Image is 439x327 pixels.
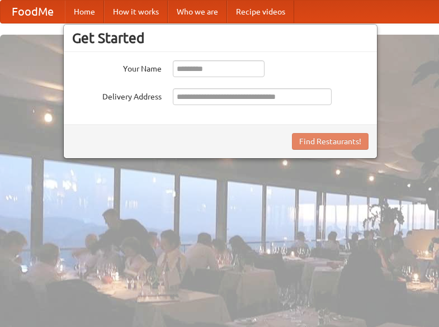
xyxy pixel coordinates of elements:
[72,88,162,102] label: Delivery Address
[72,30,369,46] h3: Get Started
[72,60,162,74] label: Your Name
[104,1,168,23] a: How it works
[168,1,227,23] a: Who we are
[1,1,65,23] a: FoodMe
[65,1,104,23] a: Home
[292,133,369,150] button: Find Restaurants!
[227,1,294,23] a: Recipe videos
